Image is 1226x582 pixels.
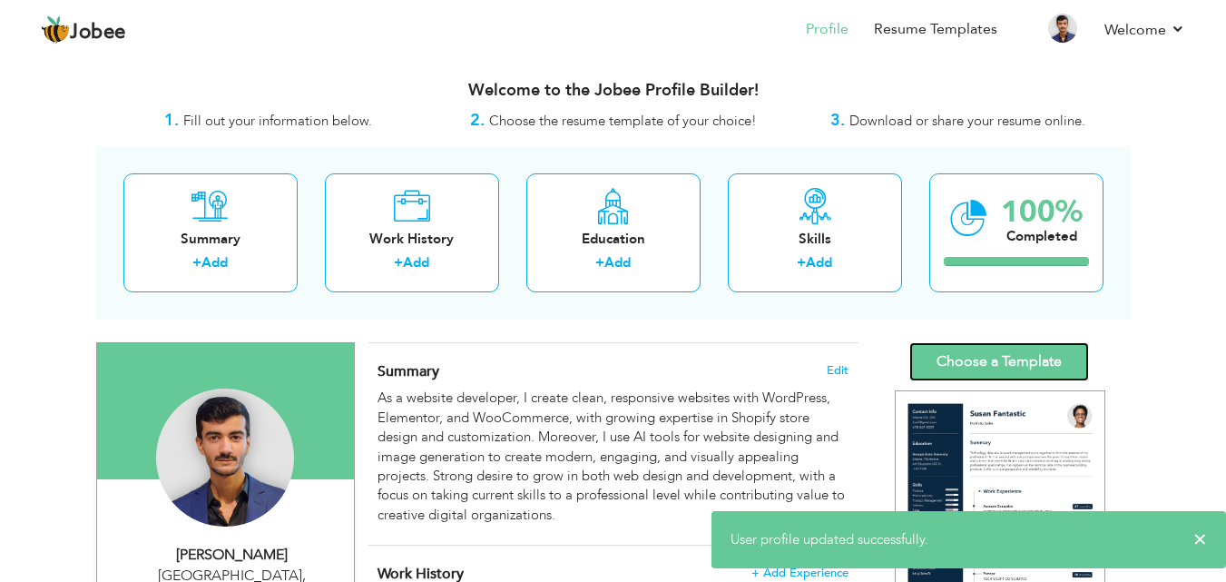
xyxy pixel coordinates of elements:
[378,362,848,380] h4: Adding a summary is a quick and easy way to highlight your experience and interests.
[874,19,997,40] a: Resume Templates
[183,112,372,130] span: Fill out your information below.
[41,15,126,44] a: Jobee
[201,253,228,271] a: Add
[595,253,604,272] label: +
[1104,19,1185,41] a: Welcome
[96,82,1131,100] h3: Welcome to the Jobee Profile Builder!
[604,253,631,271] a: Add
[909,342,1089,381] a: Choose a Template
[111,545,354,566] div: [PERSON_NAME]
[731,530,928,548] span: User profile updated successfully.
[41,15,70,44] img: jobee.io
[378,361,439,381] span: Summary
[70,23,126,43] span: Jobee
[830,109,845,132] strong: 3.
[1001,227,1083,246] div: Completed
[1001,197,1083,227] div: 100%
[827,364,848,377] span: Edit
[489,112,757,130] span: Choose the resume template of your choice!
[849,112,1085,130] span: Download or share your resume online.
[394,253,403,272] label: +
[339,230,485,249] div: Work History
[806,19,848,40] a: Profile
[138,230,283,249] div: Summary
[1193,530,1207,548] span: ×
[1048,14,1077,43] img: Profile Img
[156,389,294,527] img: Muhammad Arham Ashfaque
[403,253,429,271] a: Add
[797,253,806,272] label: +
[742,230,888,249] div: Skills
[470,109,485,132] strong: 2.
[541,230,686,249] div: Education
[378,389,848,525] div: As a website developer, I create clean, responsive websites with WordPress, Elementor, and WooCom...
[192,253,201,272] label: +
[806,253,832,271] a: Add
[164,109,179,132] strong: 1.
[751,567,848,579] span: + Add Experience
